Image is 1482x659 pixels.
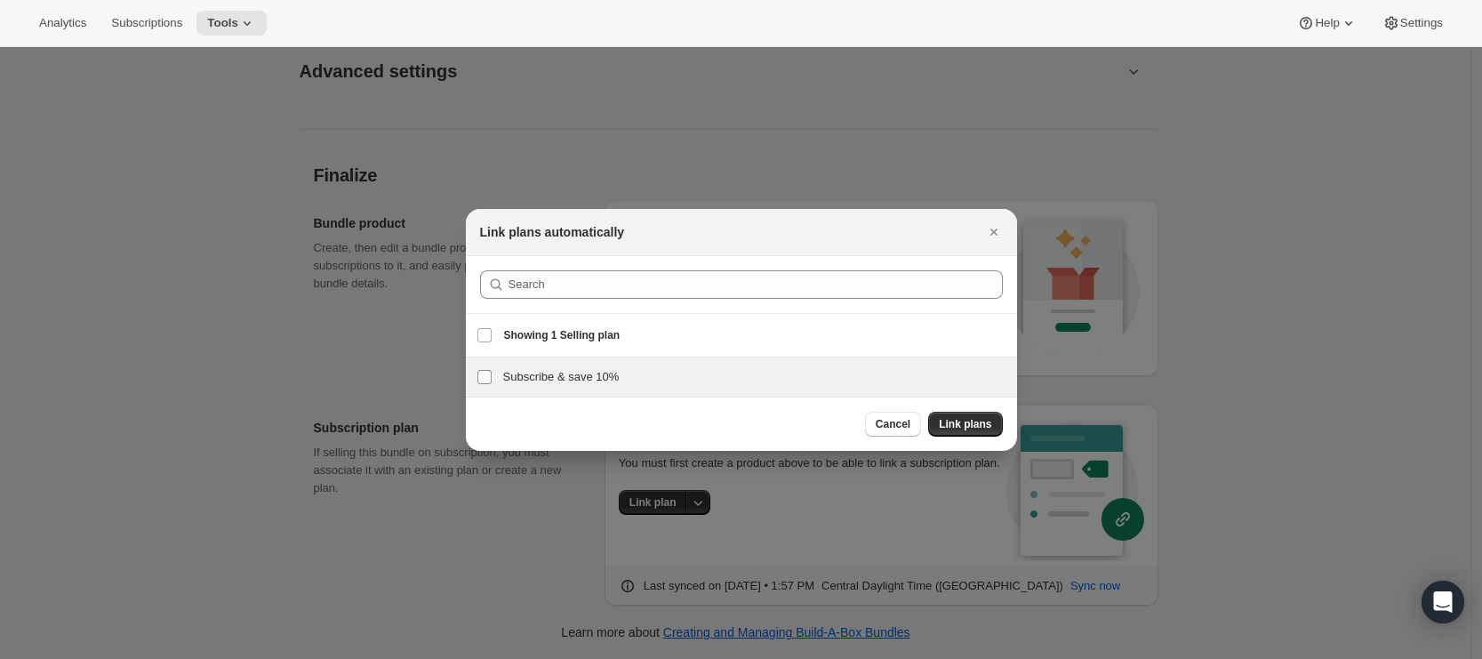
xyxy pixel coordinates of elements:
span: Analytics [39,16,86,30]
button: Tools [196,11,267,36]
span: Tools [207,16,238,30]
span: Showing 1 Selling plan [504,328,621,342]
h3: Subscribe & save 10% [503,368,1006,386]
button: Subscriptions [100,11,193,36]
button: Link plans [928,412,1002,437]
button: Cancel [865,412,921,437]
h2: Link plans automatically [480,223,625,241]
button: Help [1286,11,1367,36]
input: Search [509,270,1003,299]
span: Help [1315,16,1339,30]
button: Analytics [28,11,97,36]
div: Open Intercom Messenger [1422,581,1464,623]
span: Settings [1400,16,1443,30]
span: Cancel [876,417,910,431]
span: Subscriptions [111,16,182,30]
button: Close [981,220,1006,245]
button: Settings [1372,11,1454,36]
span: Link plans [939,417,991,431]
